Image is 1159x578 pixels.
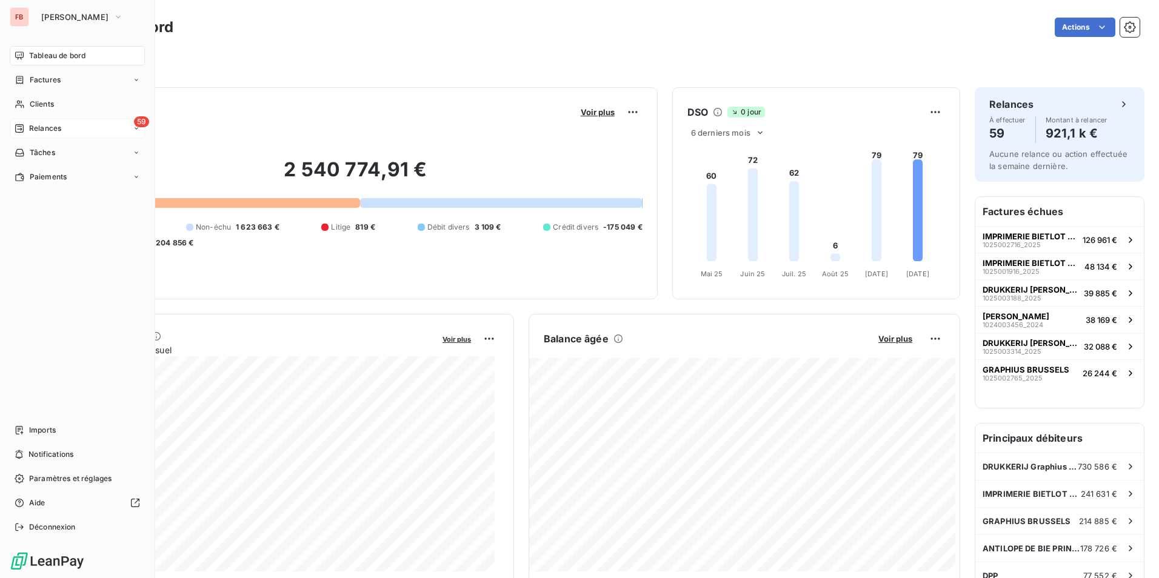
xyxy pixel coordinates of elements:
[975,197,1144,226] h6: Factures échues
[439,333,475,344] button: Voir plus
[196,222,231,233] span: Non-échu
[1084,262,1117,271] span: 48 134 €
[236,222,279,233] span: 1 623 663 €
[875,333,916,344] button: Voir plus
[865,270,888,278] tspan: [DATE]
[975,359,1144,386] button: GRAPHIUS BRUSSELS1025002765_202526 244 €
[41,12,109,22] span: [PERSON_NAME]
[989,149,1127,171] span: Aucune relance ou action effectuée la semaine dernière.
[10,7,29,27] div: FB
[544,331,609,346] h6: Balance âgée
[427,222,470,233] span: Débit divers
[331,222,350,233] span: Litige
[983,462,1078,471] span: DRUKKERIJ Graphius Gent
[1046,116,1107,124] span: Montant à relancer
[782,270,806,278] tspan: Juil. 25
[10,551,85,571] img: Logo LeanPay
[30,171,67,182] span: Paiements
[975,226,1144,253] button: IMPRIMERIE BIETLOT S.A.1025002716_2025126 961 €
[1083,368,1117,378] span: 26 244 €
[983,516,1071,526] span: GRAPHIUS BRUSSELS
[975,333,1144,359] button: DRUKKERIJ [PERSON_NAME]1025003314_202532 088 €
[983,321,1043,328] span: 1024003456_2024
[68,158,643,194] h2: 2 540 774,91 €
[727,107,765,118] span: 0 jour
[581,107,615,117] span: Voir plus
[1081,489,1117,499] span: 241 631 €
[1055,18,1115,37] button: Actions
[29,123,61,134] span: Relances
[983,231,1078,241] span: IMPRIMERIE BIETLOT S.A.
[29,497,45,508] span: Aide
[989,124,1026,143] h4: 59
[983,294,1041,302] span: 1025003188_2025
[1084,288,1117,298] span: 39 885 €
[989,97,1034,111] h6: Relances
[1079,516,1117,526] span: 214 885 €
[983,311,1049,321] span: [PERSON_NAME]
[700,270,723,278] tspan: Mai 25
[983,258,1080,268] span: IMPRIMERIE BIETLOT S.A.
[1084,342,1117,351] span: 32 088 €
[975,306,1144,333] button: [PERSON_NAME]1024003456_202438 169 €
[30,99,54,110] span: Clients
[1078,462,1117,471] span: 730 586 €
[10,493,145,513] a: Aide
[983,365,1069,374] span: GRAPHIUS BRUSSELS
[443,335,471,344] span: Voir plus
[983,285,1079,294] span: DRUKKERIJ [PERSON_NAME] NV
[906,270,929,278] tspan: [DATE]
[975,253,1144,279] button: IMPRIMERIE BIETLOT S.A.1025001916_202548 134 €
[687,105,708,119] h6: DSO
[1080,543,1117,553] span: 178 726 €
[30,75,61,85] span: Factures
[577,107,618,118] button: Voir plus
[983,338,1079,348] span: DRUKKERIJ [PERSON_NAME]
[1086,315,1117,325] span: 38 169 €
[29,50,85,61] span: Tableau de bord
[983,241,1041,248] span: 1025002716_2025
[878,334,912,344] span: Voir plus
[989,116,1026,124] span: À effectuer
[983,348,1041,355] span: 1025003314_2025
[740,270,765,278] tspan: Juin 25
[1083,235,1117,245] span: 126 961 €
[691,128,750,138] span: 6 derniers mois
[1046,124,1107,143] h4: 921,1 k €
[29,522,76,533] span: Déconnexion
[134,116,149,127] span: 59
[1118,537,1147,566] iframe: Intercom live chat
[29,473,112,484] span: Paramètres et réglages
[30,147,55,158] span: Tâches
[152,238,194,248] span: -204 856 €
[355,222,375,233] span: 819 €
[475,222,501,233] span: 3 109 €
[822,270,849,278] tspan: Août 25
[975,279,1144,306] button: DRUKKERIJ [PERSON_NAME] NV1025003188_202539 885 €
[28,449,73,460] span: Notifications
[603,222,643,233] span: -175 049 €
[29,425,56,436] span: Imports
[983,489,1081,499] span: IMPRIMERIE BIETLOT S.A.
[983,374,1043,382] span: 1025002765_2025
[68,344,434,356] span: Chiffre d'affaires mensuel
[553,222,598,233] span: Crédit divers
[983,268,1040,275] span: 1025001916_2025
[975,424,1144,453] h6: Principaux débiteurs
[983,543,1080,553] span: ANTILOPE DE BIE PRINTING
